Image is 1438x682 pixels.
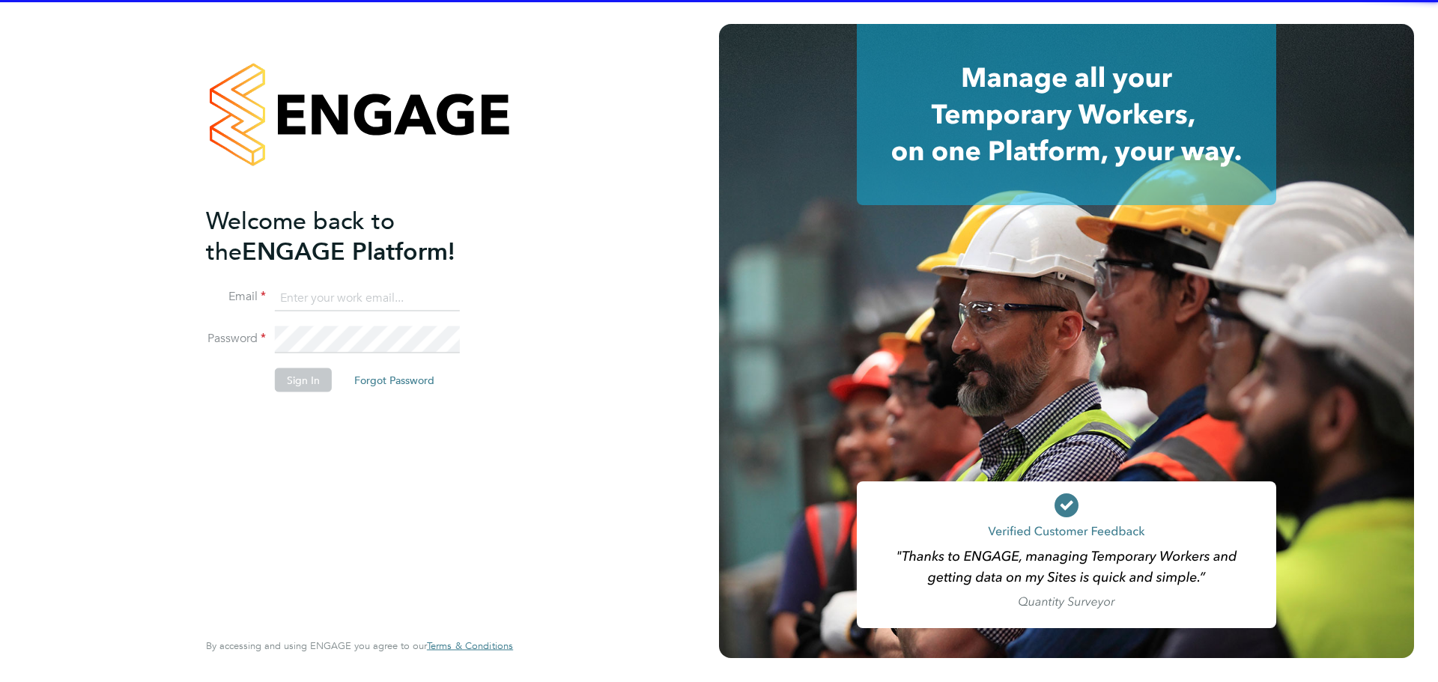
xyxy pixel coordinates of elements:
button: Forgot Password [342,368,446,392]
h2: ENGAGE Platform! [206,205,498,267]
input: Enter your work email... [275,284,460,311]
span: By accessing and using ENGAGE you agree to our [206,639,513,652]
label: Password [206,331,266,347]
span: Welcome back to the [206,206,395,266]
span: Terms & Conditions [427,639,513,652]
label: Email [206,289,266,305]
button: Sign In [275,368,332,392]
a: Terms & Conditions [427,640,513,652]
